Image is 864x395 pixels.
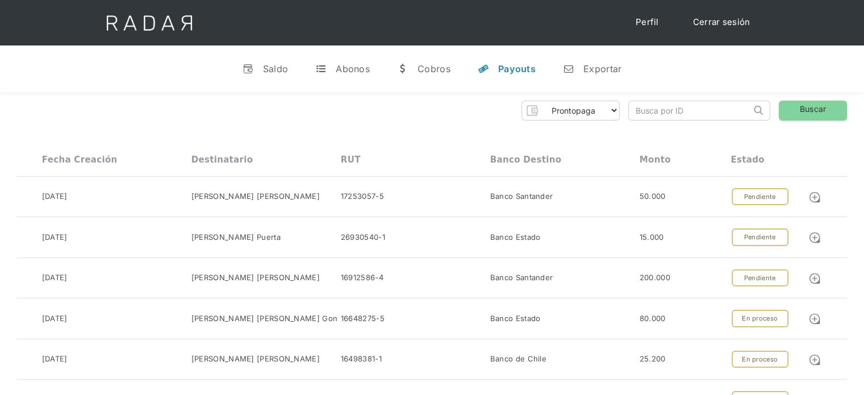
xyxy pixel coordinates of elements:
[490,191,553,202] div: Banco Santander
[624,11,670,34] a: Perfil
[732,188,788,206] div: Pendiente
[336,63,370,74] div: Abonos
[629,101,751,120] input: Busca por ID
[732,351,788,368] div: En proceso
[779,101,847,120] a: Buscar
[191,313,337,325] div: [PERSON_NAME] [PERSON_NAME] Gon
[191,191,320,202] div: [PERSON_NAME] [PERSON_NAME]
[341,155,361,165] div: RUT
[191,272,320,284] div: [PERSON_NAME] [PERSON_NAME]
[490,354,546,365] div: Banco de Chile
[640,232,664,243] div: 15.000
[490,272,553,284] div: Banco Santander
[341,354,382,365] div: 16498381-1
[478,63,489,74] div: y
[732,228,788,246] div: Pendiente
[397,63,408,74] div: w
[263,63,289,74] div: Saldo
[42,272,68,284] div: [DATE]
[808,313,821,325] img: Detalle
[243,63,254,74] div: v
[521,101,620,120] form: Form
[490,232,541,243] div: Banco Estado
[341,272,383,284] div: 16912586-4
[640,191,666,202] div: 50.000
[191,232,281,243] div: [PERSON_NAME] Puerta
[583,63,621,74] div: Exportar
[341,191,384,202] div: 17253057-5
[731,155,764,165] div: Estado
[563,63,574,74] div: n
[490,313,541,325] div: Banco Estado
[808,354,821,366] img: Detalle
[418,63,450,74] div: Cobros
[191,354,320,365] div: [PERSON_NAME] [PERSON_NAME]
[42,232,68,243] div: [DATE]
[808,231,821,244] img: Detalle
[732,269,788,287] div: Pendiente
[498,63,536,74] div: Payouts
[640,272,670,284] div: 200.000
[490,155,561,165] div: Banco destino
[42,155,118,165] div: Fecha creación
[341,313,385,325] div: 16648275-5
[42,354,68,365] div: [DATE]
[42,191,68,202] div: [DATE]
[808,191,821,203] img: Detalle
[315,63,327,74] div: t
[640,155,671,165] div: Monto
[732,310,788,327] div: En proceso
[682,11,762,34] a: Cerrar sesión
[808,272,821,285] img: Detalle
[341,232,385,243] div: 26930540-1
[42,313,68,325] div: [DATE]
[640,354,666,365] div: 25.200
[191,155,253,165] div: Destinatario
[640,313,666,325] div: 80.000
